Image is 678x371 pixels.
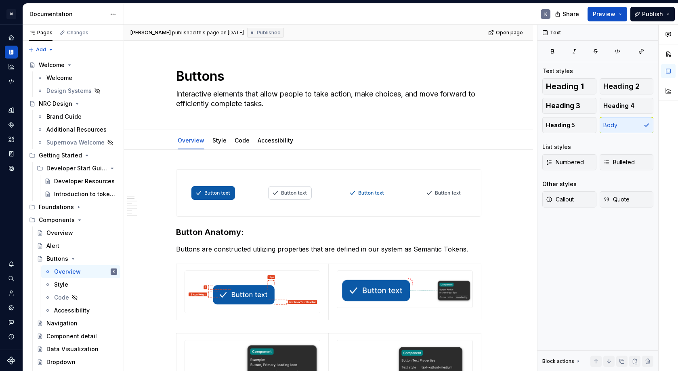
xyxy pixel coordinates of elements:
a: Alert [34,239,120,252]
textarea: Interactive elements that allow people to take action, make choices, and move forward to efficien... [174,88,480,110]
div: Text styles [542,67,573,75]
span: Quote [603,195,630,203]
div: Code [231,132,253,149]
div: Overview [174,132,208,149]
a: Brand Guide [34,110,120,123]
a: Design Systems [34,84,120,97]
button: Bulleted [600,154,654,170]
div: Dropdown [46,358,76,366]
span: Open page [496,29,523,36]
span: Heading 3 [546,102,580,110]
span: Published [257,29,281,36]
div: Pages [29,29,52,36]
div: Component detail [46,332,97,340]
div: Other styles [542,180,577,188]
a: Overview [178,137,204,144]
a: Analytics [5,60,18,73]
a: Components [5,118,18,131]
a: Supernova Logo [7,356,15,365]
img: 4e780108-391a-4ea1-807d-575068933fe9.png [337,271,472,308]
a: Data Visualization [34,343,120,356]
div: Additional Resources [46,126,107,134]
div: Developer Resources [54,177,115,185]
div: Invite team [5,287,18,300]
div: Supernova Welcome [46,138,105,147]
div: Accessibility [254,132,296,149]
a: Code automation [5,75,18,88]
a: Dropdown [34,356,120,369]
a: Settings [5,301,18,314]
a: Assets [5,133,18,146]
div: Contact support [5,316,18,329]
div: Navigation [46,319,78,327]
a: OverviewK [41,265,120,278]
a: Developer Resources [41,175,120,188]
textarea: Buttons [174,67,480,86]
span: Heading 5 [546,121,575,129]
span: Add [36,46,46,53]
div: Brand Guide [46,113,82,121]
a: Style [212,137,227,144]
div: N [6,9,16,19]
div: Components [39,216,75,224]
span: Publish [642,10,663,18]
div: Getting Started [26,149,120,162]
div: Changes [67,29,88,36]
button: Publish [630,7,675,21]
span: Heading 4 [603,102,634,110]
span: Callout [546,195,574,203]
span: Preview [593,10,615,18]
a: Home [5,31,18,44]
div: NRC Design [39,100,72,108]
span: Bulleted [603,158,635,166]
div: K [113,268,115,276]
button: Search ⌘K [5,272,18,285]
button: Numbered [542,154,596,170]
div: Welcome [46,74,72,82]
a: Documentation [5,46,18,59]
div: Developer Start Guide [34,162,120,175]
a: Navigation [34,317,120,330]
a: Data sources [5,162,18,175]
div: published this page on [DATE] [172,29,244,36]
div: Welcome [39,61,65,69]
button: Preview [588,7,627,21]
a: Welcome [26,59,120,71]
div: Components [26,214,120,226]
a: Buttons [34,252,120,265]
div: Overview [46,229,73,237]
a: Accessibility [258,137,293,144]
div: Buttons [46,255,68,263]
div: Getting Started [39,151,82,159]
div: K [544,11,547,17]
div: Data Visualization [46,345,99,353]
button: Heading 1 [542,78,596,94]
a: Design tokens [5,104,18,117]
span: [PERSON_NAME] [130,29,171,36]
button: Heading 2 [600,78,654,94]
div: Documentation [29,10,106,18]
button: Share [551,7,584,21]
a: Style [41,278,120,291]
a: Open page [486,27,527,38]
div: Alert [46,242,59,250]
div: Accessibility [54,306,90,314]
a: NRC Design [26,97,120,110]
a: Overview [34,226,120,239]
p: Buttons are constructed utilizing properties that are defined in our system as Semantic Tokens. [176,244,481,254]
div: Style [209,132,230,149]
div: Overview [54,268,81,276]
button: Heading 4 [600,98,654,114]
a: Component detail [34,330,120,343]
a: Supernova Welcome [34,136,120,149]
a: Code [235,137,250,144]
div: Developer Start Guide [46,164,107,172]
